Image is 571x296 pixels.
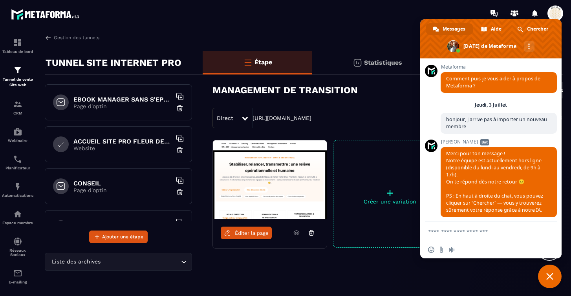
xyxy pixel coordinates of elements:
[438,247,445,253] span: Envoyer un fichier
[2,49,33,54] p: Tableau de bord
[2,111,33,115] p: CRM
[213,140,327,219] img: image
[45,34,99,41] a: Gestion des tunnels
[2,32,33,60] a: formationformationTableau de bord
[2,121,33,149] a: automationsautomationsWebinaire
[50,258,102,266] span: Liste des archives
[2,248,33,257] p: Réseaux Sociaux
[89,231,148,243] button: Ajouter une étape
[176,188,184,196] img: trash
[176,146,184,154] img: trash
[353,58,362,67] img: stats.20deebd0.svg
[2,280,33,284] p: E-mailing
[13,65,22,75] img: formation
[428,247,434,253] span: Insérer un emoji
[448,247,455,253] span: Message audio
[480,139,489,145] span: Bot
[2,176,33,203] a: automationsautomationsAutomatisations
[2,231,33,263] a: social-networksocial-networkRéseaux Sociaux
[11,7,82,22] img: logo
[2,60,33,94] a: formationformationTunnel de vente Site web
[2,149,33,176] a: schedulerschedulerPlanificateur
[13,154,22,164] img: scheduler
[2,94,33,121] a: formationformationCRM
[221,227,272,239] a: Éditer la page
[45,34,52,41] img: arrow
[45,253,192,271] div: Search for option
[13,237,22,246] img: social-network
[364,59,402,66] p: Statistiques
[13,269,22,278] img: email
[13,182,22,191] img: automations
[176,104,184,112] img: trash
[102,258,179,266] input: Search for option
[441,64,557,70] span: Metaforma
[73,187,172,193] p: Page d'optin
[527,23,548,35] span: Chercher
[333,187,447,198] p: +
[13,127,22,136] img: automations
[253,115,311,121] a: [URL][DOMAIN_NAME]
[13,100,22,109] img: formation
[73,103,172,109] p: Page d'optin
[443,23,465,35] span: Messages
[446,150,543,213] span: Merci pour ton message ! Notre équipe est actuellement hors ligne (disponible du lundi au vendred...
[254,58,272,66] p: Étape
[243,58,253,67] img: bars-o.4a397970.svg
[474,23,509,35] div: Aide
[2,138,33,143] p: Webinaire
[212,85,358,96] h3: MANAGEMENT DE TRANSITION
[491,23,501,35] span: Aide
[13,38,22,47] img: formation
[524,41,534,52] div: Autres canaux
[446,116,547,130] span: bonjour, j'arrive pas à importer un nouveau membre
[73,180,172,187] h6: CONSEIL
[46,55,181,71] p: TUNNEL SITE INTERNET PRO
[2,263,33,290] a: emailemailE-mailing
[2,221,33,225] p: Espace membre
[13,209,22,219] img: automations
[217,115,233,121] span: Direct
[446,75,540,89] span: Comment puis-je vous aider à propos de Metaforma ?
[2,203,33,231] a: automationsautomationsEspace membre
[428,228,536,235] textarea: Entrez votre message...
[2,166,33,170] p: Planificateur
[475,103,507,107] div: Jeudi, 3 Juillet
[235,230,269,236] span: Éditer la page
[102,233,143,241] span: Ajouter une étape
[333,198,447,205] p: Créer une variation
[441,139,557,145] span: [PERSON_NAME]
[2,77,33,88] p: Tunnel de vente Site web
[538,265,562,288] div: Fermer le chat
[426,23,473,35] div: Messages
[73,138,172,145] h6: ACCUEIL SITE PRO FLEUR DE VIE
[73,145,172,151] p: Website
[73,96,172,103] h6: EBOOK MANAGER SANS S'EPUISER OFFERT
[2,193,33,198] p: Automatisations
[510,23,556,35] div: Chercher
